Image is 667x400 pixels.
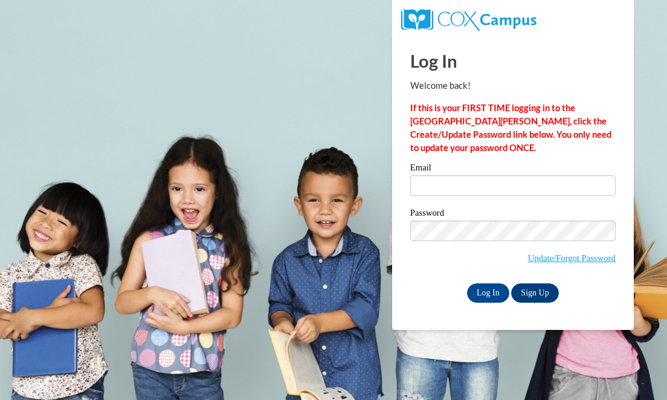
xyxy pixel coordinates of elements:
img: COX Campus [401,9,536,31]
label: Email [410,163,616,175]
a: Sign Up [511,283,558,303]
strong: If this is your FIRST TIME logging in to the [GEOGRAPHIC_DATA][PERSON_NAME], click the Create/Upd... [410,103,611,153]
p: Welcome back! [410,79,616,92]
input: Log In [467,283,509,303]
a: Update/Forgot Password [528,253,616,263]
label: Password [410,208,616,221]
h1: Log In [410,48,616,73]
